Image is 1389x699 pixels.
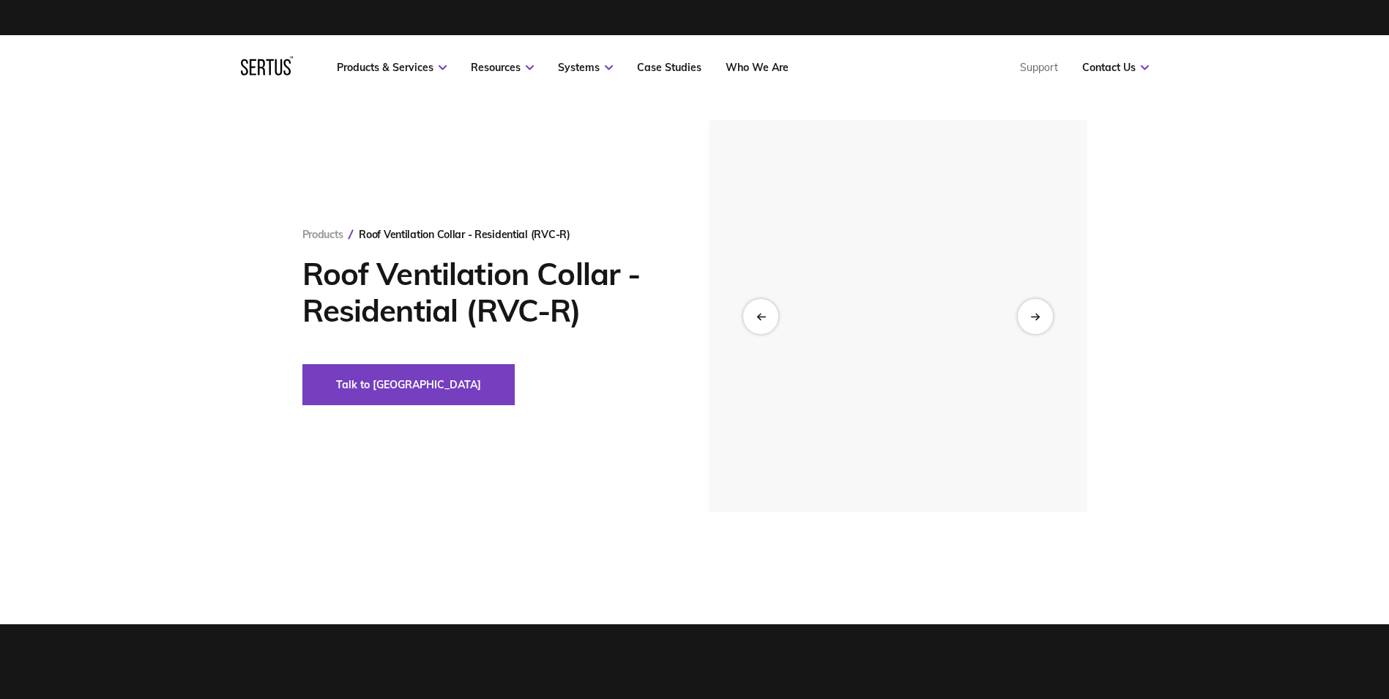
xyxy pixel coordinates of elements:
h1: Roof Ventilation Collar - Residential (RVC-R) [302,256,665,329]
a: Systems [558,61,613,74]
a: Products & Services [337,61,447,74]
a: Contact Us [1082,61,1149,74]
a: Support [1020,61,1058,74]
a: Products [302,228,343,241]
a: Case Studies [637,61,701,74]
a: Resources [471,61,534,74]
button: Talk to [GEOGRAPHIC_DATA] [302,364,515,405]
a: Who We Are [726,61,789,74]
